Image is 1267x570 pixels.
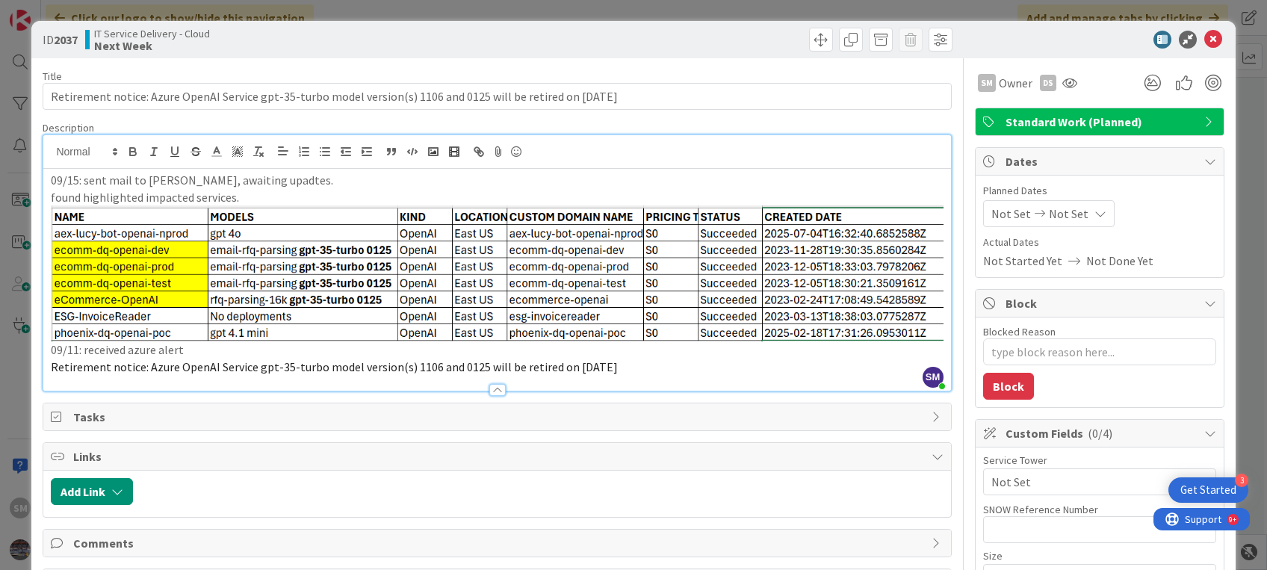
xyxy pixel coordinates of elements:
[1006,294,1197,312] span: Block
[983,252,1062,270] span: Not Started Yet
[51,189,943,206] p: found highlighted impacted services.
[43,83,951,110] input: type card name here...
[983,551,1216,561] div: Size
[991,473,1190,491] span: Not Set
[923,367,944,388] span: SM
[31,2,68,20] span: Support
[75,6,83,18] div: 9+
[51,205,943,358] p: 09/11: received azure alert
[983,503,1098,516] label: SNOW Reference Number
[1086,252,1153,270] span: Not Done Yet
[1006,152,1197,170] span: Dates
[1180,483,1236,498] div: Get Started
[1049,205,1088,223] span: Not Set
[43,31,78,49] span: ID
[73,408,923,426] span: Tasks
[978,74,996,92] div: SM
[51,359,618,374] span: Retirement notice: Azure OpenAI Service gpt-35-turbo model version(s) 1106 and 0125 will be retir...
[51,205,943,341] img: image.png
[1040,75,1056,91] div: DS
[991,205,1031,223] span: Not Set
[1235,474,1248,487] div: 3
[1168,477,1248,503] div: Open Get Started checklist, remaining modules: 3
[1088,426,1112,441] span: ( 0/4 )
[54,32,78,47] b: 2037
[983,235,1216,250] span: Actual Dates
[999,74,1032,92] span: Owner
[983,373,1034,400] button: Block
[94,40,210,52] b: Next Week
[51,478,133,505] button: Add Link
[43,121,94,134] span: Description
[94,28,210,40] span: IT Service Delivery - Cloud
[983,455,1216,465] div: Service Tower
[983,183,1216,199] span: Planned Dates
[73,534,923,552] span: Comments
[43,69,62,83] label: Title
[1006,424,1197,442] span: Custom Fields
[51,172,943,189] p: 09/15: sent mail to [PERSON_NAME], awaiting upadtes.
[983,325,1056,338] label: Blocked Reason
[1006,113,1197,131] span: Standard Work (Planned)
[73,447,923,465] span: Links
